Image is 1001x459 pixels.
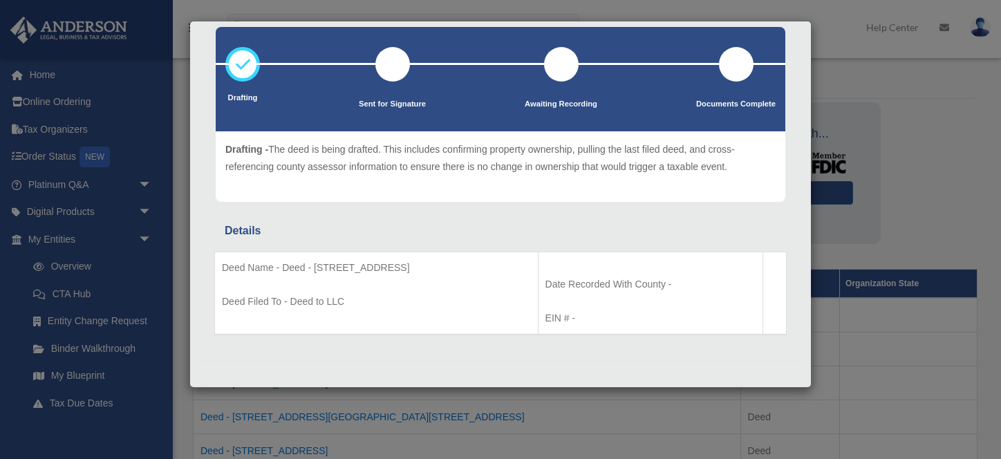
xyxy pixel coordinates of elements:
p: Deed Filed To - Deed to LLC [222,293,531,310]
p: Drafting [225,91,260,105]
p: Sent for Signature [359,97,426,111]
p: Documents Complete [696,97,776,111]
div: Details [225,221,776,241]
p: The deed is being drafted. This includes confirming property ownership, pulling the last filed de... [225,141,776,175]
span: Drafting - [225,144,268,155]
p: EIN # - [545,310,756,327]
p: Awaiting Recording [525,97,597,111]
p: Date Recorded With County - [545,276,756,293]
p: Deed Name - Deed - [STREET_ADDRESS] [222,259,531,277]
